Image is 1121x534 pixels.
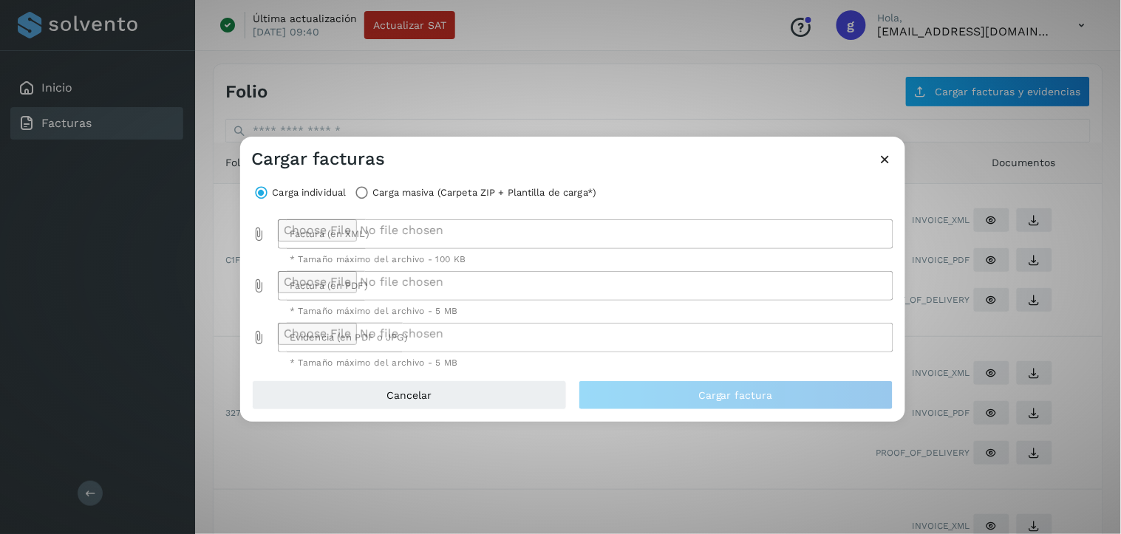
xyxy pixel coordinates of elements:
[252,380,567,410] button: Cancelar
[252,148,386,170] h3: Cargar facturas
[252,330,267,345] i: Evidencia (en PDF o JPG) prepended action
[290,255,882,264] div: * Tamaño máximo del archivo - 100 KB
[579,380,893,410] button: Cargar factura
[698,390,773,400] span: Cargar factura
[386,390,432,400] span: Cancelar
[252,227,267,242] i: Factura (en XML) prepended action
[252,278,267,293] i: Factura (en PDF) prepended action
[290,358,882,367] div: * Tamaño máximo del archivo - 5 MB
[290,307,882,315] div: * Tamaño máximo del archivo - 5 MB
[273,182,347,203] label: Carga individual
[372,182,596,203] label: Carga masiva (Carpeta ZIP + Plantilla de carga*)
